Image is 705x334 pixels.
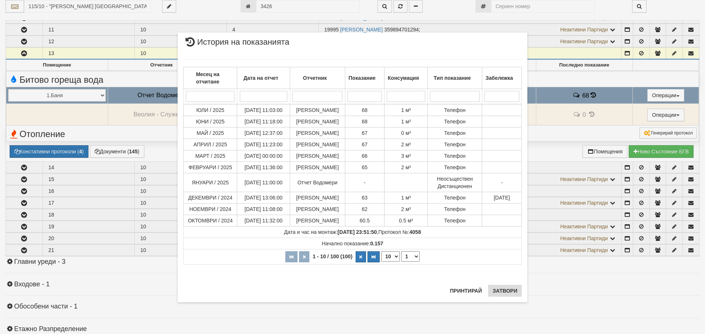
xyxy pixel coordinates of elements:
button: Първа страница [285,251,298,262]
td: ОКТОМВРИ / 2024 [184,215,237,226]
strong: 4058 [409,229,421,235]
span: 65 [362,164,368,170]
td: [DATE] 13:06:00 [237,192,290,203]
span: [DATE] [494,195,510,201]
td: [DATE] 11:32:00 [237,215,290,226]
td: Отчет Водомери [290,173,345,192]
td: [PERSON_NAME] [290,150,345,161]
td: [DATE] 11:23:00 [237,139,290,150]
span: 1 м³ [401,119,411,125]
td: ДЕКЕМВРИ / 2024 [184,192,237,203]
td: Телефон [428,150,482,161]
b: Дата на отчет [244,75,278,81]
button: Принтирай [446,285,486,297]
td: , [184,226,522,238]
span: 2 м³ [401,164,411,170]
th: Отчетник: No sort applied, activate to apply an ascending sort [290,67,345,89]
td: [DATE] 11:08:00 [237,203,290,215]
b: Забележка [486,75,513,81]
td: [DATE] 12:37:00 [237,127,290,139]
span: 68 [362,119,368,125]
td: ЮЛИ / 2025 [184,104,237,116]
td: [DATE] 00:00:00 [237,150,290,161]
td: Телефон [428,215,482,226]
b: Месец на отчитане [196,71,219,85]
td: [DATE] 11:18:00 [237,116,290,127]
td: Телефон [428,104,482,116]
span: 3 м³ [401,153,411,159]
b: Тип показание [434,75,471,81]
th: Забележка: No sort applied, activate to apply an ascending sort [482,67,521,89]
strong: 0.157 [370,241,383,246]
td: [DATE] 11:36:00 [237,161,290,173]
td: МАЙ / 2025 [184,127,237,139]
span: 1 - 10 / 100 (100) [311,253,354,259]
span: 2 м³ [401,142,411,147]
b: Показание [349,75,376,81]
span: 67 [362,130,368,136]
span: 2 м³ [401,206,411,212]
td: [PERSON_NAME] [290,161,345,173]
td: [PERSON_NAME] [290,116,345,127]
td: Телефон [428,139,482,150]
b: Отчетник [303,75,327,81]
span: 1 м³ [401,195,411,201]
button: Затвори [488,285,522,297]
span: Дата и час на монтаж: [284,229,377,235]
td: ЯНУАРИ / 2025 [184,173,237,192]
span: 67 [362,142,368,147]
td: Телефон [428,192,482,203]
td: МАРТ / 2025 [184,150,237,161]
td: ФЕВРУАРИ / 2025 [184,161,237,173]
th: Месец на отчитане: No sort applied, activate to apply an ascending sort [184,67,237,89]
td: [DATE] 11:00:00 [237,173,290,192]
th: Показание: No sort applied, activate to apply an ascending sort [345,67,384,89]
th: Тип показание: No sort applied, activate to apply an ascending sort [428,67,482,89]
span: 0 м³ [401,130,411,136]
td: АПРИЛ / 2025 [184,139,237,150]
td: Телефон [428,161,482,173]
button: Последна страница [367,251,380,262]
td: Телефон [428,116,482,127]
span: История на показанията [183,38,289,52]
span: 60.5 [360,218,370,224]
span: 62 [362,206,368,212]
button: Предишна страница [299,251,309,262]
th: Консумация: No sort applied, activate to apply an ascending sort [384,67,427,89]
strong: [DATE] 23:51:50 [338,229,377,235]
span: Начално показание: [322,241,383,246]
span: 68 [362,107,368,113]
span: - [501,180,503,185]
span: - [364,180,366,185]
td: Неосъществен Дистанционен [428,173,482,192]
span: 63 [362,195,368,201]
td: Телефон [428,203,482,215]
td: [PERSON_NAME] [290,192,345,203]
td: [PERSON_NAME] [290,104,345,116]
td: [PERSON_NAME] [290,127,345,139]
td: ЮНИ / 2025 [184,116,237,127]
select: Брой редове на страница [381,251,400,262]
span: Протокол №: [378,229,421,235]
td: [PERSON_NAME] [290,215,345,226]
td: [PERSON_NAME] [290,139,345,150]
button: Следваща страница [356,251,366,262]
span: 1 м³ [401,107,411,113]
td: НОЕМВРИ / 2024 [184,203,237,215]
td: [DATE] 11:03:00 [237,104,290,116]
span: 66 [362,153,368,159]
th: Дата на отчет: No sort applied, activate to apply an ascending sort [237,67,290,89]
td: Телефон [428,127,482,139]
span: 0.5 м³ [399,218,413,224]
select: Страница номер [401,251,420,262]
b: Консумация [388,75,419,81]
td: [PERSON_NAME] [290,203,345,215]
